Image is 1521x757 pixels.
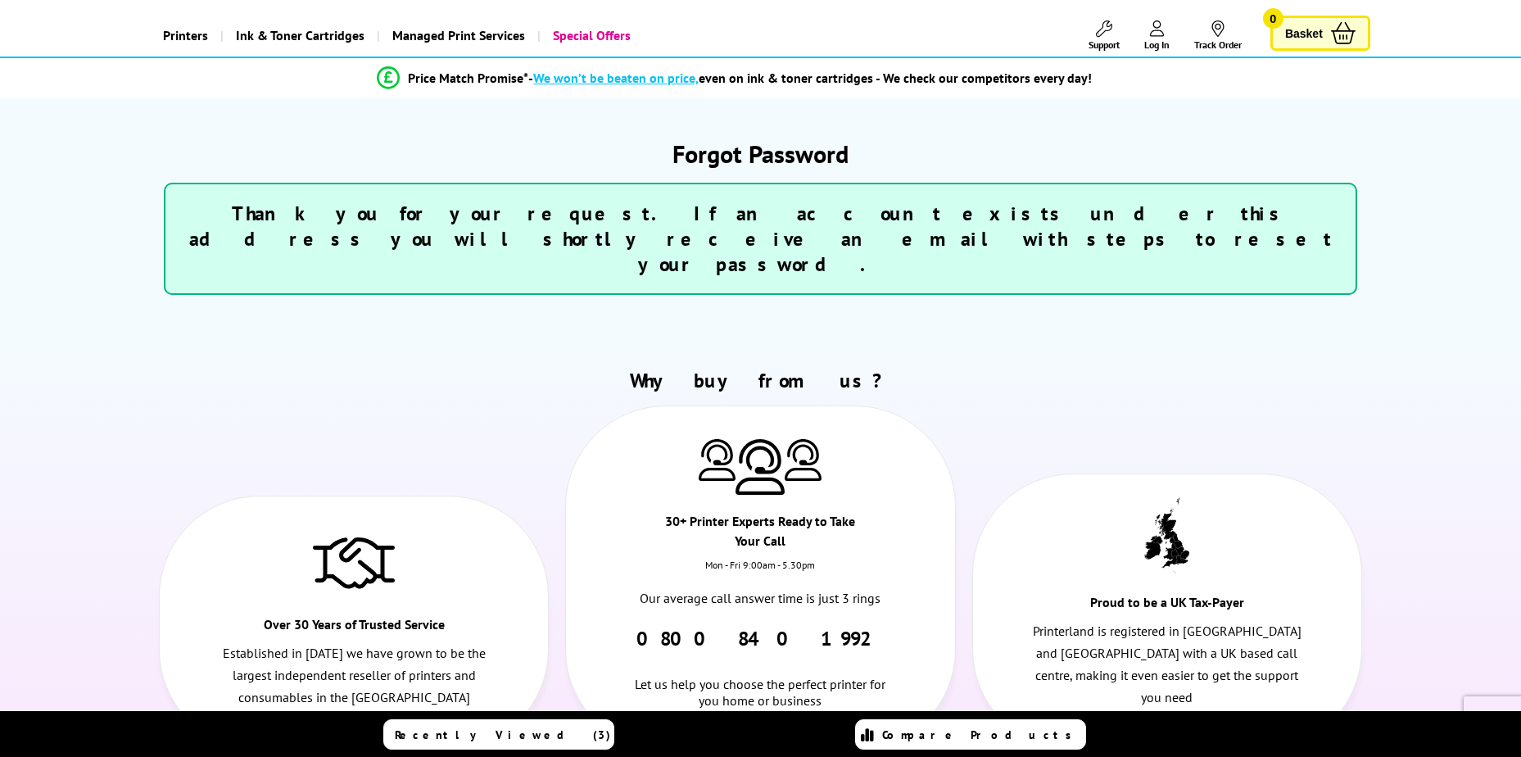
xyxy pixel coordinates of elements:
[785,439,822,481] img: Printer Experts
[408,70,528,86] span: Price Match Promise*
[537,15,643,57] a: Special Offers
[220,15,377,57] a: Ink & Toner Cartridges
[257,614,451,642] div: Over 30 Years of Trusted Service
[1144,39,1170,51] span: Log In
[218,642,490,709] p: Established in [DATE] we have grown to be the largest independent reseller of printers and consum...
[1285,22,1323,44] span: Basket
[528,70,1092,86] div: - even on ink & toner cartridges - We check our competitors every day!
[151,368,1370,393] h2: Why buy from us?
[855,719,1086,750] a: Compare Products
[663,511,858,559] div: 30+ Printer Experts Ready to Take Your Call
[1070,592,1264,620] div: Proud to be a UK Tax-Payer
[1089,20,1120,51] a: Support
[164,138,1357,170] h1: Forgot Password
[313,529,395,595] img: Trusted Service
[882,728,1080,742] span: Compare Products
[114,64,1356,93] li: modal_Promise
[624,587,896,610] p: Our average call answer time is just 3 rings
[566,559,954,587] div: Mon - Fri 9:00am - 5.30pm
[395,728,611,742] span: Recently Viewed (3)
[383,719,614,750] a: Recently Viewed (3)
[533,70,699,86] span: We won’t be beaten on price,
[236,15,364,57] span: Ink & Toner Cartridges
[1263,8,1283,29] span: 0
[1194,20,1242,51] a: Track Order
[624,651,896,709] div: Let us help you choose the perfect printer for you home or business
[377,15,537,57] a: Managed Print Services
[1031,620,1303,709] p: Printerland is registered in [GEOGRAPHIC_DATA] and [GEOGRAPHIC_DATA] with a UK based call centre,...
[151,15,220,57] a: Printers
[1144,497,1189,573] img: UK tax payer
[1144,20,1170,51] a: Log In
[736,439,785,496] img: Printer Experts
[182,201,1339,277] h3: Thank you for your request. If an account exists under this address you will shortly receive an e...
[1089,39,1120,51] span: Support
[1270,16,1370,51] a: Basket 0
[636,626,885,651] a: 0800 840 1992
[699,439,736,481] img: Printer Experts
